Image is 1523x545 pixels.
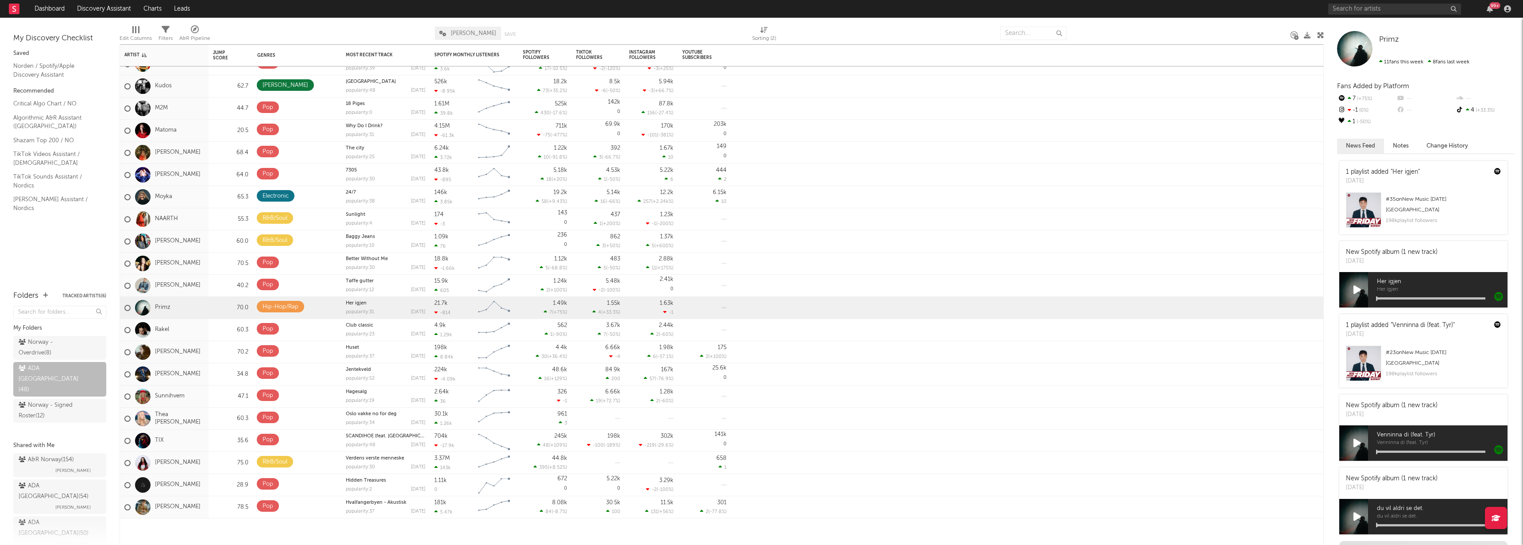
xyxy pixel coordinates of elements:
[434,212,444,218] div: 174
[434,110,453,116] div: 39.8k
[346,412,397,417] a: Oslo vakke no for deg
[346,301,367,306] a: Her igjen
[213,236,248,247] div: 60.0
[13,479,106,514] a: ADA [GEOGRAPHIC_DATA](54)[PERSON_NAME]
[551,66,566,71] span: -10.5 %
[411,243,425,248] div: [DATE]
[602,244,605,249] span: 3
[346,257,388,261] a: Better Without Me
[1384,139,1418,153] button: Notes
[213,103,248,114] div: 44.7
[599,66,604,71] span: -2
[610,234,620,240] div: 862
[1379,35,1399,44] a: Primz
[605,66,619,71] span: -120 %
[346,243,375,248] div: popularity: 10
[1337,83,1409,90] span: Fans Added by Platform
[643,199,651,204] span: 257
[13,149,97,167] a: TikTok Videos Assistant / [DEMOGRAPHIC_DATA]
[213,81,248,92] div: 62.7
[346,168,425,173] div: 7305
[346,110,372,115] div: popularity: 0
[474,208,514,230] svg: Chart title
[1346,177,1420,186] div: [DATE]
[606,167,620,173] div: 4.53k
[658,133,672,138] span: -381 %
[1489,2,1500,9] div: 99 +
[346,323,373,328] a: Club classic
[155,459,201,467] a: [PERSON_NAME]
[557,232,567,238] div: 236
[553,190,567,195] div: 19.2k
[1379,36,1399,43] span: Primz
[541,111,549,116] span: 430
[655,89,672,93] span: +66.7 %
[346,79,425,84] div: Normandie
[346,88,375,93] div: popularity: 48
[263,235,287,246] div: R&B/Soul
[13,48,106,59] div: Saved
[1396,93,1455,105] div: --
[346,500,406,505] a: Hvalfangerbyen - Akustisk
[652,222,656,226] span: -1
[411,199,425,204] div: [DATE]
[1386,215,1501,226] div: 198k playlist followers
[546,177,552,182] span: 18
[605,121,620,127] div: 69.9k
[593,66,620,71] div: ( )
[411,132,425,137] div: [DATE]
[451,31,496,36] span: [PERSON_NAME]
[120,22,152,48] div: Edit Columns
[716,167,727,173] div: 444
[346,146,425,151] div: The city
[19,400,81,421] div: Norway - Signed Roster ( 12 )
[553,167,567,173] div: 5.18k
[682,50,713,60] div: YouTube Subscribers
[648,66,673,71] div: ( )
[1379,59,1423,65] span: 11 fans this week
[543,133,550,138] span: -75
[660,145,673,151] div: 1.67k
[1391,322,1455,328] a: "Venninna di (feat. Tyr)"
[642,132,673,138] div: ( )
[346,478,386,483] a: Hidden Treasures
[647,133,657,138] span: -101
[539,66,567,71] div: ( )
[346,66,375,71] div: popularity: 39
[13,99,97,109] a: Critical Algo Chart / NO
[155,193,172,201] a: Moyka
[346,212,365,217] a: Sunlight
[158,33,173,44] div: Filters
[607,89,619,93] span: -50 %
[155,149,201,156] a: [PERSON_NAME]
[595,88,620,93] div: ( )
[346,190,425,195] div: 24/7
[606,244,619,249] span: +50 %
[434,123,450,129] div: 4.15M
[599,155,602,160] span: 3
[155,82,172,90] a: Kudos
[155,481,201,489] a: [PERSON_NAME]
[1346,248,1438,257] div: New Spotify album (1 new track)
[13,172,97,190] a: TikTok Sounds Assistant / Nordics
[346,168,357,173] a: 7305
[668,155,673,160] span: 10
[1391,169,1420,175] a: "Her igjen"
[536,199,567,204] div: ( )
[474,164,514,186] svg: Chart title
[1418,139,1477,153] button: Change History
[595,199,620,204] div: ( )
[642,110,673,116] div: ( )
[155,348,201,356] a: [PERSON_NAME]
[213,258,248,269] div: 70.5
[543,89,548,93] span: 73
[593,154,620,160] div: ( )
[346,345,359,350] a: Huset
[346,101,425,106] div: 18 Piges
[13,33,106,44] div: My Discovery Checklist
[155,260,201,267] a: [PERSON_NAME]
[558,210,567,216] div: 143
[411,177,425,182] div: [DATE]
[549,199,566,204] span: +9.43 %
[346,79,396,84] a: [GEOGRAPHIC_DATA]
